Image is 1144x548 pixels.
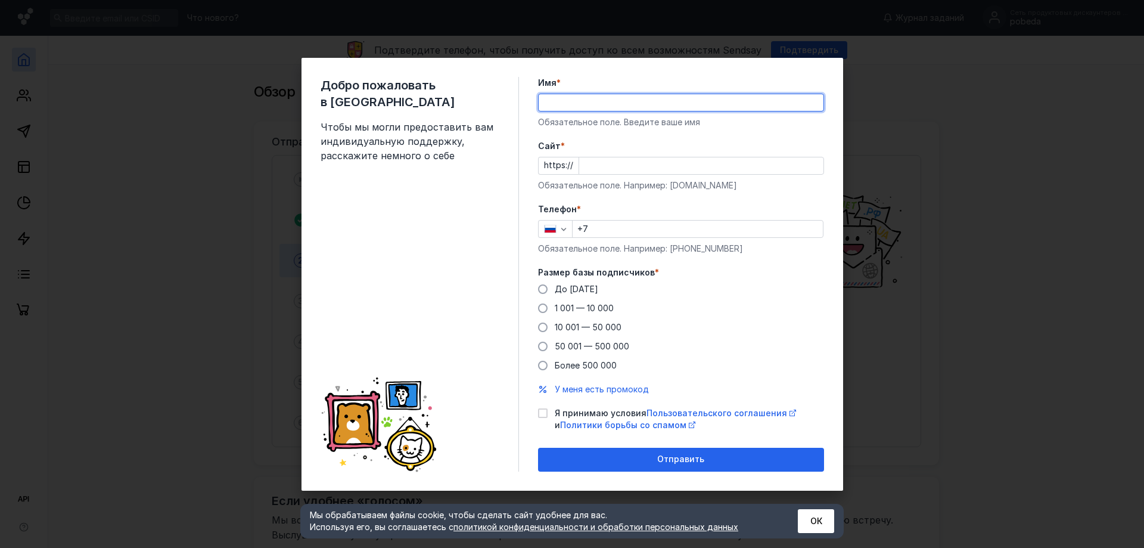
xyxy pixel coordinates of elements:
[538,179,824,191] div: Обязательное поле. Например: [DOMAIN_NAME]
[646,408,787,418] span: Пользовательского соглашения
[560,420,686,430] span: Политики борьбы со спамом
[538,448,824,472] button: Отправить
[538,267,655,278] span: Размер базы подписчиков
[555,322,621,332] span: 10 001 — 50 000
[538,203,577,215] span: Телефон
[321,77,499,110] span: Добро пожаловать в [GEOGRAPHIC_DATA]
[310,509,769,533] div: Мы обрабатываем файлы cookie, чтобы сделать сайт удобнее для вас. Используя его, вы соглашаетесь c
[555,303,614,313] span: 1 001 — 10 000
[555,383,649,395] button: У меня есть промокод
[657,454,704,465] span: Отправить
[555,341,629,351] span: 50 001 — 500 000
[538,243,824,255] div: Обязательное поле. Например: [PHONE_NUMBER]
[538,140,561,152] span: Cайт
[560,420,695,430] a: Политики борьбы со спамом
[555,284,598,294] span: До [DATE]
[555,360,617,370] span: Более 500 000
[453,522,738,532] a: политикой конфиденциальности и обработки персональных данных
[538,77,557,89] span: Имя
[555,384,649,394] span: У меня есть промокод
[646,408,796,418] a: Пользовательского соглашения
[538,116,824,128] div: Обязательное поле. Введите ваше имя
[798,509,834,533] button: ОК
[321,120,499,163] span: Чтобы мы могли предоставить вам индивидуальную поддержку, расскажите немного о себе
[555,407,824,431] span: Я принимаю условия и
